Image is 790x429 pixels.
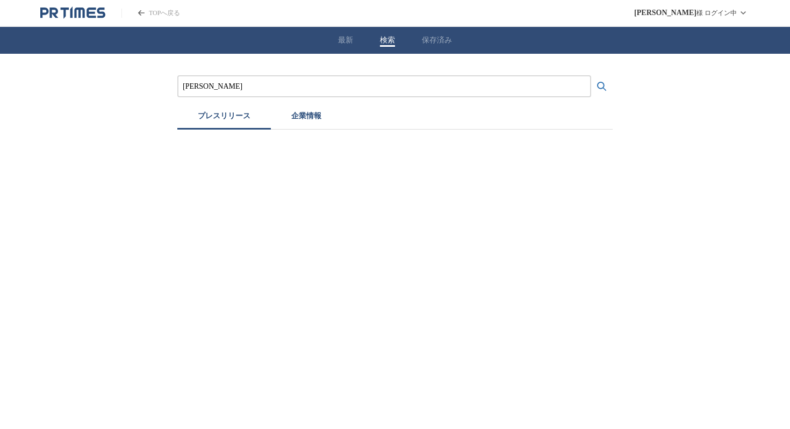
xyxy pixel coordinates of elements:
[121,9,180,18] a: PR TIMESのトップページはこちら
[380,35,395,45] button: 検索
[271,106,342,130] button: 企業情報
[591,76,613,97] button: 検索する
[177,106,271,130] button: プレスリリース
[40,6,105,19] a: PR TIMESのトップページはこちら
[634,9,696,17] span: [PERSON_NAME]
[183,81,586,92] input: プレスリリースおよび企業を検索する
[422,35,452,45] button: 保存済み
[338,35,353,45] button: 最新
